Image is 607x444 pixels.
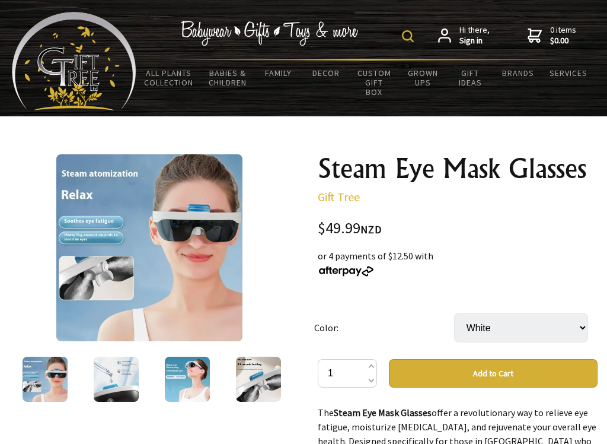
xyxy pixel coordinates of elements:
a: Gift Tree [318,189,360,204]
a: 0 items$0.00 [528,25,576,46]
span: Hi there, [459,25,490,46]
img: Steam Eye Mask Glasses [56,154,243,341]
img: product search [402,30,414,42]
span: NZD [360,223,382,236]
strong: Steam Eye Mask Glasses [334,407,432,418]
div: or 4 payments of $12.50 with [318,249,598,277]
a: All Plants Collection [136,61,201,95]
a: Decor [302,61,349,85]
a: Gift Ideas [446,61,494,95]
span: 0 items [550,24,576,46]
img: Babyware - Gifts - Toys and more... [12,12,136,110]
strong: $0.00 [550,36,576,46]
img: Steam Eye Mask Glasses [94,357,139,402]
a: Babies & Children [201,61,254,95]
strong: Sign in [459,36,490,46]
button: Add to Cart [389,359,598,388]
img: Steam Eye Mask Glasses [165,357,210,402]
a: Brands [494,61,542,85]
img: Steam Eye Mask Glasses [236,357,281,402]
h1: Steam Eye Mask Glasses [318,154,598,183]
a: Family [254,61,302,85]
a: Custom Gift Box [350,61,399,104]
img: Steam Eye Mask Glasses [23,357,68,402]
div: $49.99 [318,221,598,237]
a: Grown Ups [399,61,446,95]
a: Services [542,61,595,85]
a: Hi there,Sign in [438,25,490,46]
img: Afterpay [318,266,375,277]
td: Color: [314,296,454,359]
img: Babywear - Gifts - Toys & more [180,21,358,46]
